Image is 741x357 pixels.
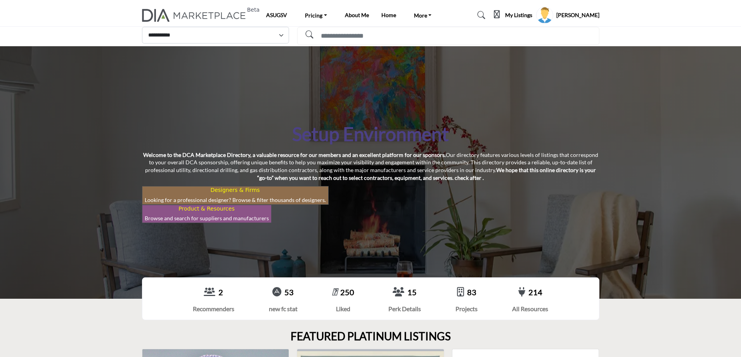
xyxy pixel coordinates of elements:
[528,287,542,297] a: 214
[455,304,478,313] div: Projects
[407,287,417,297] a: 15
[142,151,599,181] p: Our directory features various levels of listings that correspond to your overall DCA sponsorship...
[257,167,596,181] strong: We hope that this online directory is your “go-to” when you want to reach out to select contracto...
[142,27,289,44] select: Select Listing Type Dropdown
[145,214,269,222] p: Browse and search for suppliers and manufacturers
[145,205,269,212] h2: Product & Resources
[388,304,421,313] div: Perk Details
[269,304,298,313] div: new fc stat
[409,10,437,21] a: More
[332,304,354,313] div: Liked
[142,186,329,204] button: Designers & Firms Looking for a professional designer? Browse & filter thousands of designers.
[300,10,332,21] a: Pricing
[470,9,490,22] a: Search
[143,152,446,158] strong: Welcome to the DCA Marketplace Directory, a valuable resource for our members and an excellent pl...
[142,9,250,22] img: Site Logo
[284,287,294,297] a: 53
[204,287,215,298] a: View Recommenders
[297,27,599,45] input: Search Solutions
[291,330,451,343] h2: FEATURED PLATINUM LISTINGS
[345,12,369,18] a: About Me
[381,12,396,18] a: Home
[512,304,548,313] div: All Resources
[536,7,553,24] button: Show hide supplier dropdown
[292,122,449,146] h1: Setup Environment
[218,287,223,297] a: 2
[556,11,599,19] h5: [PERSON_NAME]
[332,286,337,297] i: Go to Liked
[145,187,326,193] h2: Designers & Firms
[142,9,250,22] a: Beta
[505,12,532,19] h5: My Listings
[247,7,260,13] h6: Beta
[145,196,326,204] p: Looking for a professional designer? Browse & filter thousands of designers.
[142,205,272,223] button: Product & Resources Browse and search for suppliers and manufacturers
[467,287,476,297] a: 83
[494,10,532,20] div: My Listings
[193,304,234,313] div: Recommenders
[266,12,287,18] a: ASUGSV
[340,287,354,297] a: 250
